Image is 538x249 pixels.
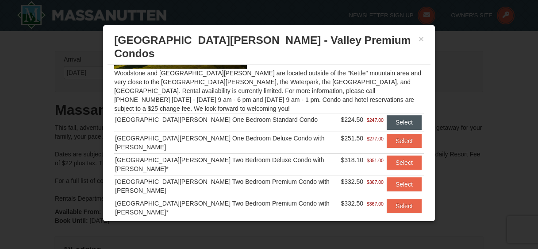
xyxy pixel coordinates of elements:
span: $367.00 [367,178,384,187]
span: $224.50 [341,116,364,123]
span: $277.00 [367,134,384,143]
span: $318.10 [341,156,364,163]
button: Select [387,134,422,148]
span: $251.50 [341,135,364,142]
div: Woodstone and [GEOGRAPHIC_DATA][PERSON_NAME] are located outside of the "Kettle" mountain area an... [108,65,430,218]
span: $332.50 [341,178,364,185]
span: $351.00 [367,156,384,165]
button: Select [387,115,422,129]
div: [GEOGRAPHIC_DATA][PERSON_NAME] Two Bedroom Premium Condo with [PERSON_NAME] [115,177,339,195]
div: [GEOGRAPHIC_DATA][PERSON_NAME] Two Bedroom Premium Condo with [PERSON_NAME]* [115,199,339,217]
button: × [419,35,424,43]
span: $247.00 [367,116,384,124]
span: [GEOGRAPHIC_DATA][PERSON_NAME] - Valley Premium Condos [114,34,411,59]
span: $367.00 [367,199,384,208]
span: $332.50 [341,200,364,207]
div: [GEOGRAPHIC_DATA][PERSON_NAME] Two Bedroom Deluxe Condo with [PERSON_NAME]* [115,156,339,173]
button: Select [387,199,422,213]
button: Select [387,156,422,170]
div: [GEOGRAPHIC_DATA][PERSON_NAME] One Bedroom Deluxe Condo with [PERSON_NAME] [115,134,339,152]
div: [GEOGRAPHIC_DATA][PERSON_NAME] One Bedroom Standard Condo [115,115,339,124]
button: Select [387,177,422,191]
